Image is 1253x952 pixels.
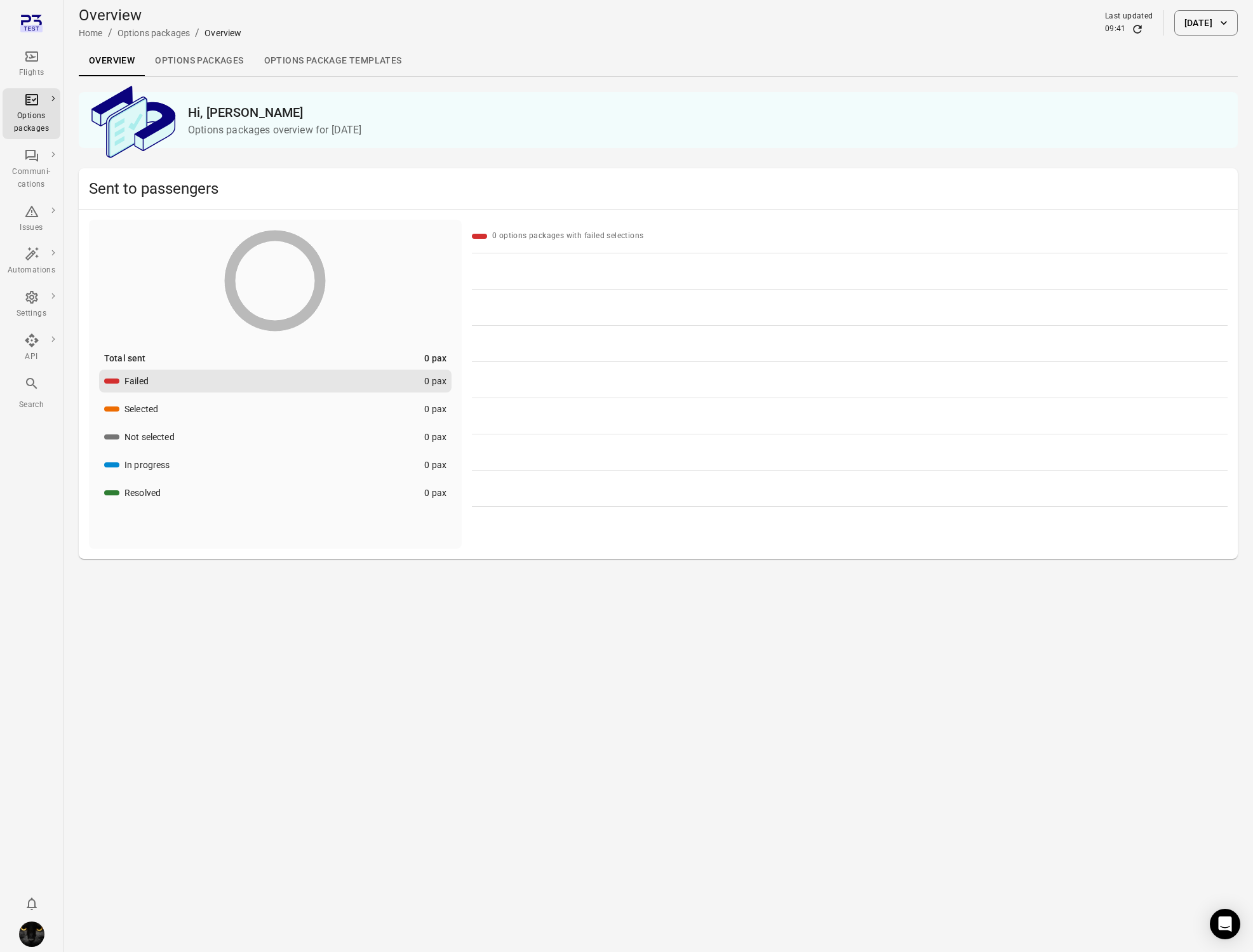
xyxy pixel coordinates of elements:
a: Communi-cations [3,144,60,195]
div: Total sent [104,352,146,365]
button: In progress0 pax [99,453,452,476]
a: Options packages [117,28,190,38]
a: Automations [3,243,60,281]
button: [DATE] [1174,10,1238,36]
a: Overview [79,46,145,76]
div: 0 pax [424,459,446,471]
div: Last updated [1105,10,1153,23]
nav: Breadcrumbs [79,25,242,41]
div: Automations [8,264,55,277]
a: Issues [3,200,60,238]
div: API [8,351,55,363]
div: Selected [124,403,158,415]
p: Options packages overview for [DATE] [188,123,1228,138]
button: Notifications [19,891,44,916]
a: Settings [3,286,60,324]
div: Open Intercom Messenger [1210,909,1240,939]
div: Search [8,399,55,412]
button: Not selected0 pax [99,426,452,448]
img: images [19,922,44,947]
h2: Sent to passengers [89,178,1228,199]
div: Overview [204,27,241,39]
button: Search [3,372,60,415]
a: Options package Templates [254,46,412,76]
div: 0 pax [424,403,446,415]
div: Flights [8,67,55,79]
button: Selected0 pax [99,398,452,420]
div: Issues [8,222,55,234]
div: Options packages [8,110,55,135]
h2: Hi, [PERSON_NAME] [188,102,1228,123]
li: / [195,25,199,41]
div: Failed [124,375,149,387]
div: 09:41 [1105,23,1126,36]
a: Flights [3,45,60,83]
div: 0 pax [424,486,446,499]
div: Not selected [124,431,175,443]
button: Resolved0 pax [99,481,452,504]
button: Iris [14,916,50,952]
button: Refresh data [1131,23,1144,36]
h1: Overview [79,5,242,25]
a: Options packages [145,46,253,76]
button: Failed0 pax [99,370,452,392]
div: 0 options packages with failed selections [492,230,643,243]
a: API [3,329,60,367]
div: Settings [8,307,55,320]
a: Options packages [3,88,60,139]
div: 0 pax [424,375,446,387]
div: 0 pax [424,352,446,365]
a: Home [79,28,103,38]
li: / [108,25,112,41]
div: In progress [124,459,170,471]
div: Communi-cations [8,166,55,191]
div: Local navigation [79,46,1238,76]
div: Resolved [124,486,161,499]
div: 0 pax [424,431,446,443]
